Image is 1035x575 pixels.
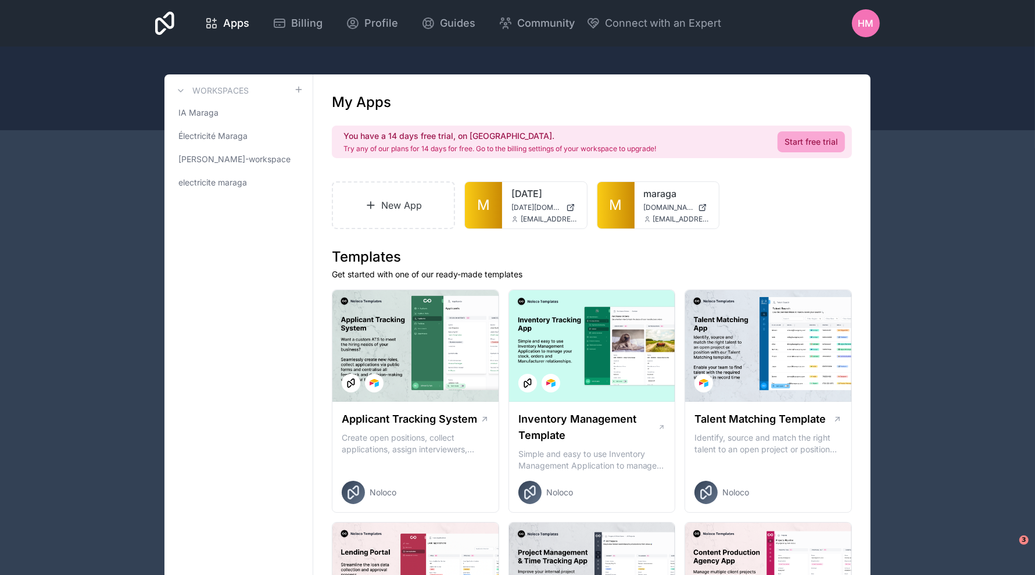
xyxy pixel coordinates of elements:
[370,378,379,388] img: Airtable Logo
[699,378,708,388] img: Airtable Logo
[653,215,710,224] span: [EMAIL_ADDRESS][DOMAIN_NAME]
[174,172,303,193] a: electricite maraga
[174,126,303,147] a: Électricité Maraga
[412,10,485,36] a: Guides
[332,93,391,112] h1: My Apps
[518,411,658,444] h1: Inventory Management Template
[178,177,247,188] span: electricite maraga
[518,448,666,472] p: Simple and easy to use Inventory Management Application to manage your stock, orders and Manufact...
[605,15,722,31] span: Connect with an Expert
[343,130,656,142] h2: You have a 14 days free trial, on [GEOGRAPHIC_DATA].
[517,15,575,31] span: Community
[546,378,556,388] img: Airtable Logo
[364,15,398,31] span: Profile
[178,130,248,142] span: Électricité Maraga
[342,432,489,455] p: Create open positions, collect applications, assign interviewers, centralise candidate feedback a...
[174,149,303,170] a: [PERSON_NAME]-workspace
[370,487,396,498] span: Noloco
[477,196,490,215] span: M
[521,215,578,224] span: [EMAIL_ADDRESS][DOMAIN_NAME]
[192,85,249,97] h3: Workspaces
[995,535,1023,563] iframe: Intercom live chat
[343,144,656,153] p: Try any of our plans for 14 days for free. Go to the billing settings of your workspace to upgrade!
[178,107,219,119] span: IA Maraga
[332,248,852,266] h1: Templates
[546,487,573,498] span: Noloco
[263,10,332,36] a: Billing
[174,84,249,98] a: Workspaces
[597,182,635,228] a: M
[332,269,852,280] p: Get started with one of our ready-made templates
[178,153,291,165] span: [PERSON_NAME]-workspace
[465,182,502,228] a: M
[223,15,249,31] span: Apps
[644,203,694,212] span: [DOMAIN_NAME]
[511,203,578,212] a: [DATE][DOMAIN_NAME]
[291,15,323,31] span: Billing
[174,102,303,123] a: IA Maraga
[440,15,475,31] span: Guides
[332,181,455,229] a: New App
[1019,535,1029,545] span: 3
[644,203,710,212] a: [DOMAIN_NAME]
[586,15,722,31] button: Connect with an Expert
[778,131,845,152] a: Start free trial
[722,487,749,498] span: Noloco
[694,432,842,455] p: Identify, source and match the right talent to an open project or position with our Talent Matchi...
[511,187,578,201] a: [DATE]
[489,10,584,36] a: Community
[336,10,407,36] a: Profile
[644,187,710,201] a: maraga
[610,196,622,215] span: M
[511,203,561,212] span: [DATE][DOMAIN_NAME]
[694,411,826,427] h1: Talent Matching Template
[195,10,259,36] a: Apps
[342,411,477,427] h1: Applicant Tracking System
[858,16,874,30] span: HM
